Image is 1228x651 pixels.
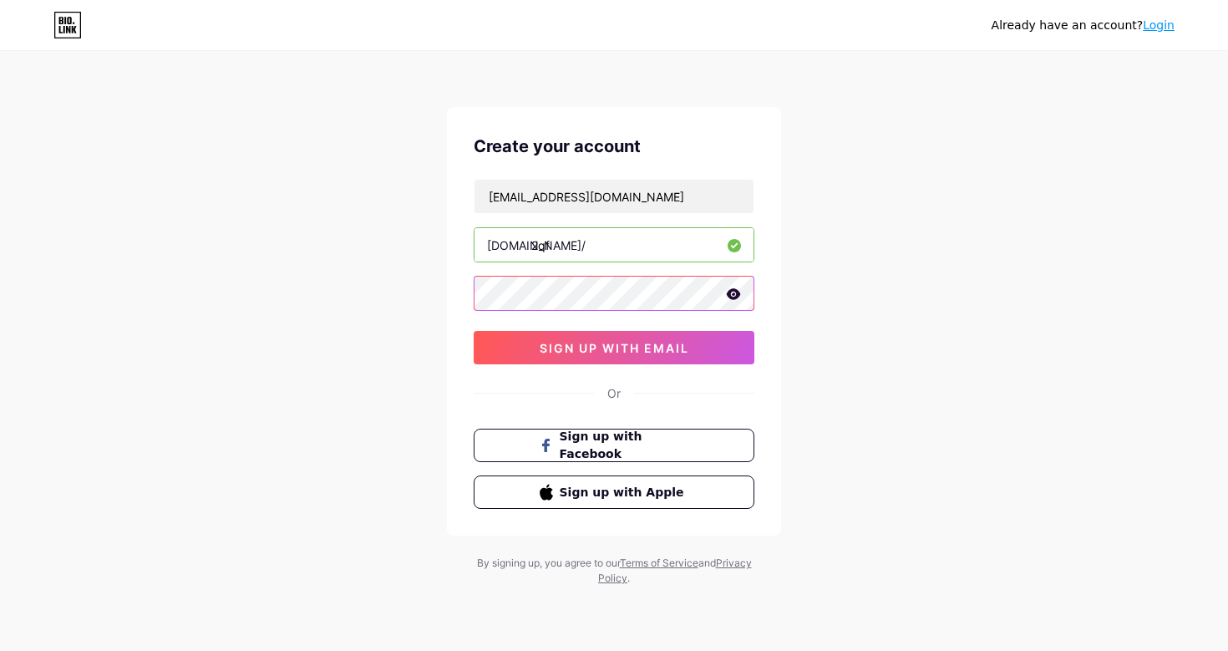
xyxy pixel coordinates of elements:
a: Terms of Service [620,557,698,569]
div: [DOMAIN_NAME]/ [487,236,586,254]
div: Create your account [474,134,754,159]
input: Email [474,180,754,213]
span: Sign up with Apple [560,484,689,501]
div: Already have an account? [992,17,1175,34]
button: Sign up with Apple [474,476,754,509]
a: Login [1143,18,1175,32]
button: sign up with email [474,331,754,364]
div: Or [607,384,621,402]
span: sign up with email [540,341,689,355]
button: Sign up with Facebook [474,429,754,462]
input: username [474,228,754,262]
span: Sign up with Facebook [560,428,689,463]
div: By signing up, you agree to our and . [472,556,756,586]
